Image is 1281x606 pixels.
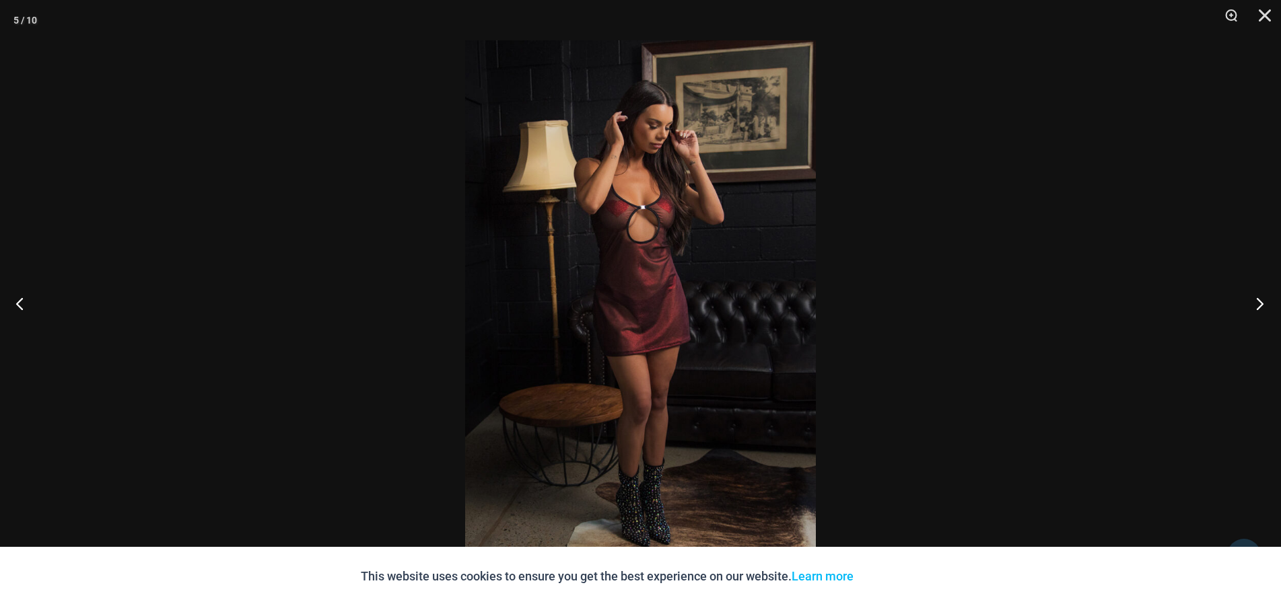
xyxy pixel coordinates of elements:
div: 5 / 10 [13,10,37,30]
a: Learn more [792,569,854,583]
img: Midnight Shimmer Red 5131 Dress 02 [465,40,816,566]
p: This website uses cookies to ensure you get the best experience on our website. [361,566,854,586]
button: Accept [864,560,921,593]
button: Next [1231,270,1281,337]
